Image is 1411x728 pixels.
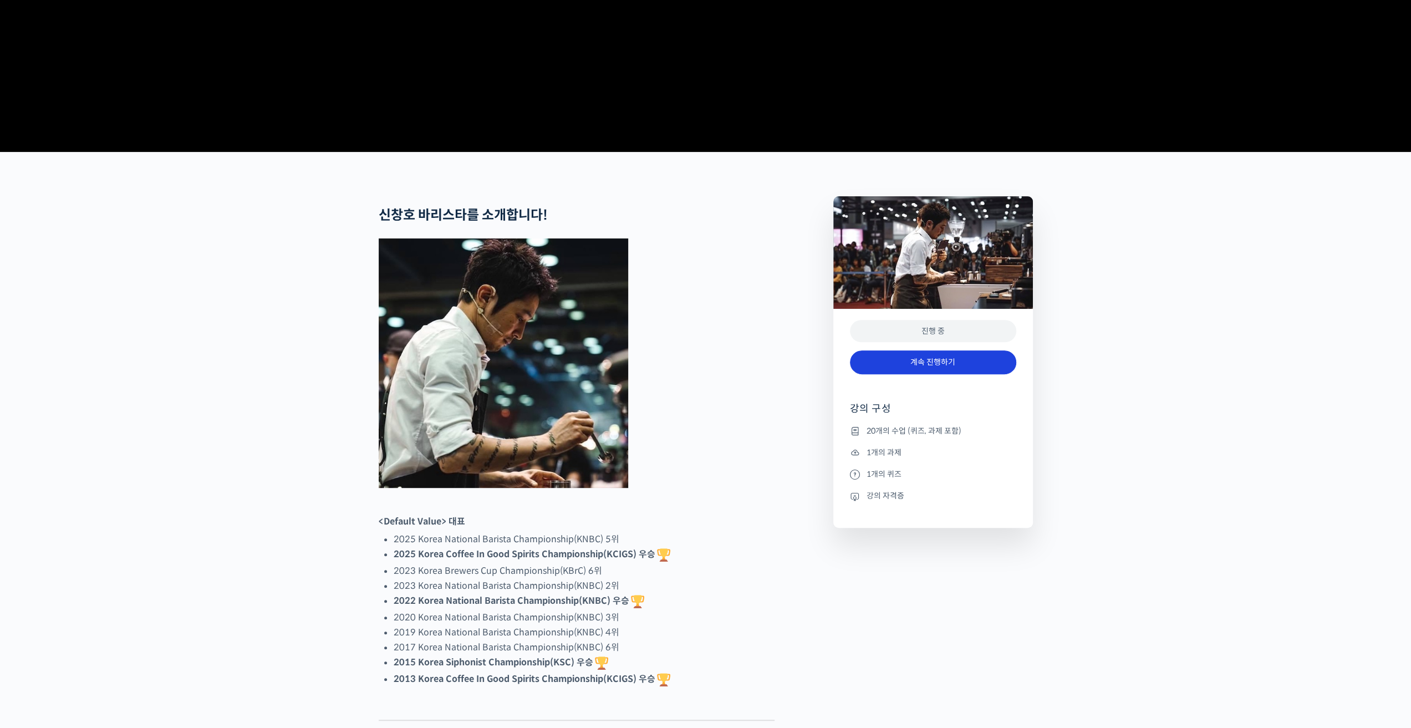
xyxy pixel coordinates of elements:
a: 설정 [143,352,213,379]
li: 1개의 퀴즈 [850,467,1016,481]
a: 계속 진행하기 [850,350,1016,374]
span: 홈 [35,368,42,377]
strong: 2015 Korea Siphonist Championship(KSC) 우승 [394,656,610,668]
h4: 강의 구성 [850,402,1016,424]
strong: 2022 Korea National Barista Championship(KNBC) 우승 [394,595,646,607]
a: 대화 [73,352,143,379]
li: 20개의 수업 (퀴즈, 과제 포함) [850,424,1016,437]
li: 1개의 과제 [850,446,1016,459]
img: 🏆 [657,673,670,686]
a: 홈 [3,352,73,379]
span: 대화 [101,369,115,378]
strong: 신창호 바리스타를 소개합니다! [379,207,548,223]
strong: 2025 Korea Coffee In Good Spirits Championship(KCIGS) 우승 [394,548,672,560]
li: 2020 Korea National Barista Championship(KNBC) 3위 [394,610,775,625]
span: 설정 [171,368,185,377]
li: 2025 Korea National Barista Championship(KNBC) 5위 [394,532,775,547]
li: 2023 Korea Brewers Cup Championship(KBrC) 6위 [394,563,775,578]
strong: <Default Value> 대표 [379,516,465,527]
li: 2023 Korea National Barista Championship(KNBC) 2위 [394,578,775,593]
img: 🏆 [631,595,644,608]
li: 2019 Korea National Barista Championship(KNBC) 4위 [394,625,775,640]
img: 🏆 [657,548,670,562]
strong: 2013 Korea Coffee In Good Spirits Championship(KCIGS) 우승 [394,673,672,685]
img: 🏆 [595,656,608,670]
li: 2017 Korea National Barista Championship(KNBC) 6위 [394,640,775,655]
div: 진행 중 [850,320,1016,343]
li: 강의 자격증 [850,490,1016,503]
